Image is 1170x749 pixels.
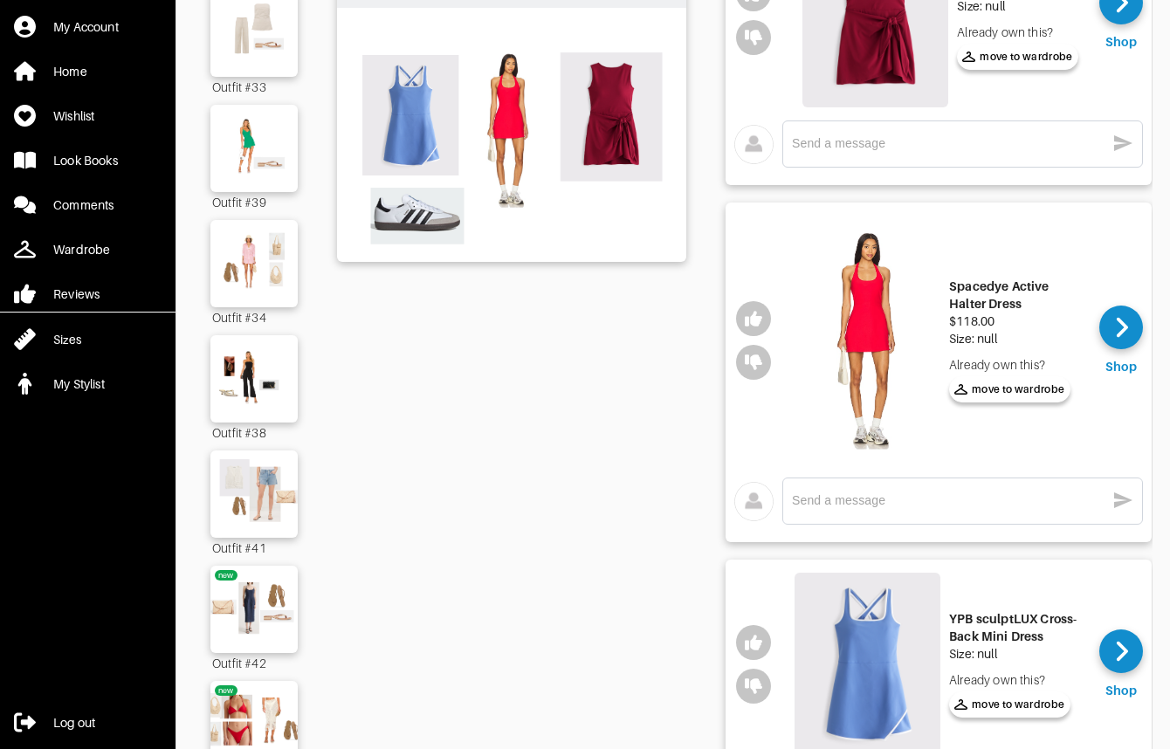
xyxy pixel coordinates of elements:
[218,570,234,581] div: new
[218,685,234,696] div: new
[53,196,114,214] div: Comments
[1105,682,1137,699] div: Shop
[53,285,100,303] div: Reviews
[957,24,1078,41] div: Already own this?
[1099,629,1143,699] a: Shop
[1099,306,1143,375] a: Shop
[53,152,118,169] div: Look Books
[949,610,1086,645] div: YPB sculptLUX Cross-Back Mini Dress
[210,653,298,672] div: Outfit #42
[53,107,94,125] div: Wishlist
[346,17,678,251] img: Outfit Outfit #35
[53,63,87,80] div: Home
[204,459,304,529] img: Outfit Outfit #41
[949,645,1086,663] div: Size: null
[954,381,1065,397] span: move to wardrobe
[957,44,1078,70] button: move to wardrobe
[1105,33,1137,51] div: Shop
[53,241,110,258] div: Wardrobe
[53,375,105,393] div: My Stylist
[949,356,1086,374] div: Already own this?
[210,192,298,211] div: Outfit #39
[210,77,298,96] div: Outfit #33
[210,307,298,326] div: Outfit #34
[53,714,95,732] div: Log out
[204,574,304,644] img: Outfit Outfit #42
[949,330,1086,347] div: Size: null
[795,216,940,465] img: Spacedye Active Halter Dress
[949,376,1070,402] button: move to wardrobe
[949,691,1070,718] button: move to wardrobe
[204,344,304,414] img: Outfit Outfit #38
[949,313,1086,330] div: $118.00
[53,331,81,348] div: Sizes
[53,18,119,36] div: My Account
[954,697,1065,712] span: move to wardrobe
[204,113,304,183] img: Outfit Outfit #39
[204,229,304,299] img: Outfit Outfit #34
[734,482,774,521] img: avatar
[210,538,298,557] div: Outfit #41
[1105,358,1137,375] div: Shop
[949,278,1086,313] div: Spacedye Active Halter Dress
[734,125,774,164] img: avatar
[949,671,1086,689] div: Already own this?
[210,423,298,442] div: Outfit #38
[962,49,1073,65] span: move to wardrobe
